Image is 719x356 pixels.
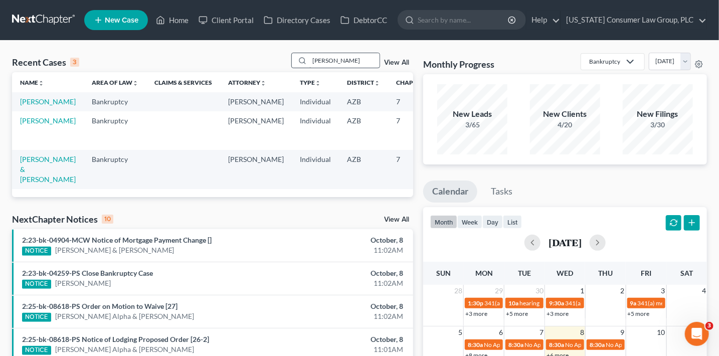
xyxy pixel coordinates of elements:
[92,79,138,86] a: Area of Lawunfold_more
[565,299,715,307] span: 341(a) meeting for [PERSON_NAME] & [PERSON_NAME]
[70,58,79,67] div: 3
[12,56,79,68] div: Recent Cases
[146,72,220,92] th: Claims & Services
[194,11,259,29] a: Client Portal
[423,58,494,70] h3: Monthly Progress
[494,285,504,297] span: 29
[151,11,194,29] a: Home
[339,111,388,150] td: AZB
[436,269,451,277] span: Sun
[538,326,545,338] span: 7
[630,299,637,307] span: 9a
[102,215,113,224] div: 10
[220,92,292,111] td: [PERSON_NAME]
[518,269,531,277] span: Tue
[526,11,560,29] a: Help
[12,213,113,225] div: NextChapter Notices
[283,245,403,255] div: 11:02AM
[475,269,493,277] span: Mon
[508,299,518,307] span: 10a
[55,245,174,255] a: [PERSON_NAME] & [PERSON_NAME]
[508,341,523,348] span: 8:30a
[534,285,545,297] span: 30
[292,92,339,111] td: Individual
[701,285,707,297] span: 4
[590,341,605,348] span: 8:30a
[22,346,51,355] div: NOTICE
[656,326,666,338] span: 10
[388,111,438,150] td: 7
[260,80,266,86] i: unfold_more
[423,181,477,203] a: Calendar
[561,11,706,29] a: [US_STATE] Consumer Law Group, PLC
[283,278,403,288] div: 11:02AM
[220,111,292,150] td: [PERSON_NAME]
[598,269,613,277] span: Thu
[84,92,146,111] td: Bankruptcy
[55,278,111,288] a: [PERSON_NAME]
[283,268,403,278] div: October, 8
[606,341,652,348] span: No Appointments
[38,80,44,86] i: unfold_more
[335,11,392,29] a: DebtorCC
[519,299,597,307] span: hearing for [PERSON_NAME]
[22,269,153,277] a: 2:23-bk-04259-PS Close Bankruptcy Case
[396,79,430,86] a: Chapterunfold_more
[105,17,138,24] span: New Case
[620,326,626,338] span: 9
[437,108,507,120] div: New Leads
[388,92,438,111] td: 7
[228,79,266,86] a: Attorneyunfold_more
[20,97,76,106] a: [PERSON_NAME]
[549,341,564,348] span: 8:30a
[530,108,600,120] div: New Clients
[283,235,403,245] div: October, 8
[453,285,463,297] span: 28
[384,216,409,223] a: View All
[339,150,388,189] td: AZB
[468,299,483,307] span: 1:30p
[259,11,335,29] a: Directory Cases
[506,310,528,317] a: +5 more
[565,341,612,348] span: No Appointments
[283,301,403,311] div: October, 8
[503,215,522,229] button: list
[374,80,380,86] i: unfold_more
[22,302,177,310] a: 2:25-bk-08618-PS Order on Motion to Waive [27]
[22,313,51,322] div: NOTICE
[418,11,509,29] input: Search by name...
[22,280,51,289] div: NOTICE
[579,285,585,297] span: 1
[20,79,44,86] a: Nameunfold_more
[283,344,403,354] div: 11:01AM
[55,311,195,321] a: [PERSON_NAME] Alpha & [PERSON_NAME]
[685,322,709,346] iframe: Intercom live chat
[55,344,195,354] a: [PERSON_NAME] Alpha & [PERSON_NAME]
[430,215,457,229] button: month
[292,111,339,150] td: Individual
[641,269,651,277] span: Fri
[530,120,600,130] div: 4/20
[384,59,409,66] a: View All
[484,341,530,348] span: No Appointments
[20,116,76,125] a: [PERSON_NAME]
[482,181,521,203] a: Tasks
[498,326,504,338] span: 6
[22,247,51,256] div: NOTICE
[339,92,388,111] td: AZB
[220,150,292,189] td: [PERSON_NAME]
[557,269,574,277] span: Wed
[623,108,693,120] div: New Filings
[132,80,138,86] i: unfold_more
[20,155,76,184] a: [PERSON_NAME] & [PERSON_NAME]
[482,215,503,229] button: day
[589,57,620,66] div: Bankruptcy
[388,150,438,189] td: 7
[457,215,482,229] button: week
[22,236,212,244] a: 2:23-bk-04904-MCW Notice of Mortgage Payment Change []
[283,311,403,321] div: 11:02AM
[22,335,209,343] a: 2:25-bk-08618-PS Notice of Lodging Proposed Order [26-2]
[628,310,650,317] a: +5 more
[524,341,571,348] span: No Appointments
[705,322,713,330] span: 3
